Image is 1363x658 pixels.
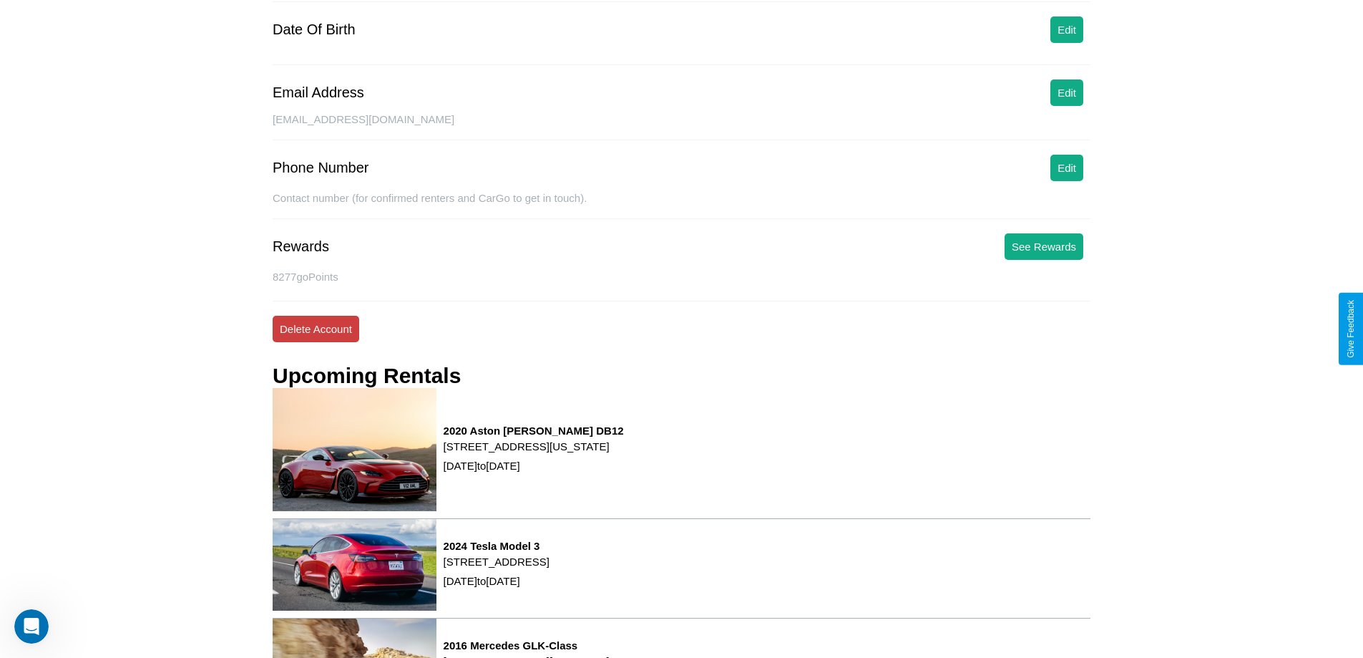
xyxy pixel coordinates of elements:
div: Rewards [273,238,329,255]
p: [STREET_ADDRESS][US_STATE] [444,437,624,456]
p: [DATE] to [DATE] [444,571,549,591]
img: rental [273,388,436,511]
button: See Rewards [1005,233,1083,260]
button: Edit [1050,155,1083,181]
p: 8277 goPoints [273,267,1090,286]
div: Contact number (for confirmed renters and CarGo to get in touch). [273,192,1090,219]
img: rental [273,519,436,611]
div: Date Of Birth [273,21,356,38]
p: [STREET_ADDRESS] [444,552,549,571]
h3: 2020 Aston [PERSON_NAME] DB12 [444,425,624,437]
h3: 2016 Mercedes GLK-Class [444,639,610,652]
iframe: Intercom live chat [14,609,49,644]
div: Email Address [273,84,364,101]
div: [EMAIL_ADDRESS][DOMAIN_NAME] [273,113,1090,140]
h3: Upcoming Rentals [273,364,461,388]
div: Give Feedback [1346,300,1356,358]
h3: 2024 Tesla Model 3 [444,540,549,552]
button: Edit [1050,16,1083,43]
button: Delete Account [273,316,359,342]
p: [DATE] to [DATE] [444,456,624,475]
div: Phone Number [273,160,369,176]
button: Edit [1050,79,1083,106]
